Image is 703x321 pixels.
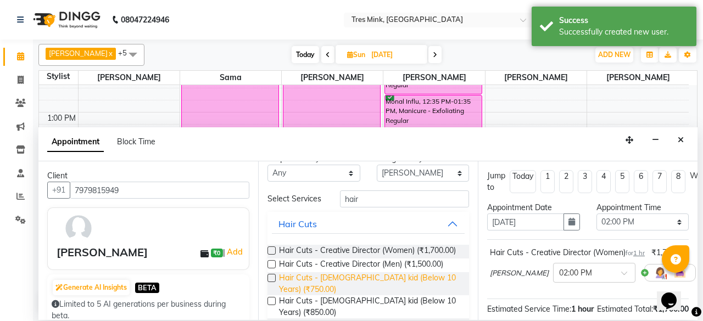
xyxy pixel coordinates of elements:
li: 1 [540,170,555,193]
span: Sama [180,71,281,85]
li: 6 [634,170,648,193]
div: Appointment Time [596,202,689,213]
button: Hair Cuts [272,214,465,234]
span: | [223,245,244,258]
input: Search by service name [340,190,469,207]
div: Stylist [39,71,78,82]
small: for [626,249,645,257]
span: ADD NEW [598,50,631,59]
span: Appointment [47,132,104,152]
button: Close [673,132,689,149]
div: Today [512,171,533,182]
div: Jump to [487,170,505,193]
button: Generate AI Insights [53,280,130,295]
span: Hair Cuts - [DEMOGRAPHIC_DATA] kid (Below 10 Years) (₹850.00) [279,295,460,318]
span: +5 [118,48,135,57]
span: 1 hour [571,304,594,314]
div: Success [559,15,688,26]
div: Monal Influ, 12:35 PM-01:35 PM, Manicure - Exfoliating Regular [385,95,482,129]
li: 7 [652,170,667,193]
li: 4 [596,170,611,193]
div: Monal Influ, 11:15 AM-02:15 PM, Hair Color - Highlights (Women) [283,48,380,153]
div: Hair Cuts - Creative Director (Women) [490,247,645,258]
div: [PERSON_NAME] [57,244,148,261]
span: Hair Cuts - Creative Director (Men) (₹1,500.00) [279,258,443,272]
span: Hair Cuts - Creative Director (Women) (₹1,700.00) [279,245,456,258]
li: 2 [559,170,573,193]
span: BETA [135,283,159,293]
div: Client [47,170,249,182]
a: x [108,49,113,58]
button: +91 [47,182,70,199]
div: 1:00 PM [45,112,78,124]
input: yyyy-mm-dd [487,213,564,230]
img: logo [28,4,103,35]
b: 08047224946 [121,4,169,35]
div: Select Services [259,193,332,205]
span: Estimated Total: [597,304,653,314]
span: [PERSON_NAME] [383,71,484,85]
span: [PERSON_NAME] [49,49,108,58]
span: Block Time [117,137,155,147]
span: 1 hr [633,249,645,257]
span: [PERSON_NAME] [486,71,587,85]
img: avatar [63,212,94,244]
img: Hairdresser.png [654,266,667,279]
span: [PERSON_NAME] [490,268,549,279]
span: Estimated Service Time: [487,304,571,314]
div: Monal Influ, 11:15 AM-02:15 PM, Hair Color - Highlights (Women) [182,48,278,153]
span: Today [292,46,319,63]
span: [PERSON_NAME] [282,71,383,85]
img: Interior.png [673,266,687,279]
span: ₹0 [211,249,222,257]
li: 5 [615,170,629,193]
span: Sun [344,50,368,59]
div: ₹1,700.00 [651,247,686,258]
span: [PERSON_NAME] [79,71,180,85]
div: Hair Cuts [278,217,317,230]
div: Appointment Date [487,202,580,213]
li: 8 [671,170,685,193]
a: Add [225,245,244,258]
button: ADD NEW [595,47,633,63]
div: Successfully created new user. [559,26,688,38]
span: [PERSON_NAME] [587,71,689,85]
span: ₹1,700.00 [653,304,689,314]
span: Hair Cuts - [DEMOGRAPHIC_DATA] kid (Below 10 Years) (₹750.00) [279,272,460,295]
li: 3 [578,170,592,193]
iframe: chat widget [657,277,692,310]
input: 2025-09-07 [368,47,423,63]
input: Search by Name/Mobile/Email/Code [70,182,249,199]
